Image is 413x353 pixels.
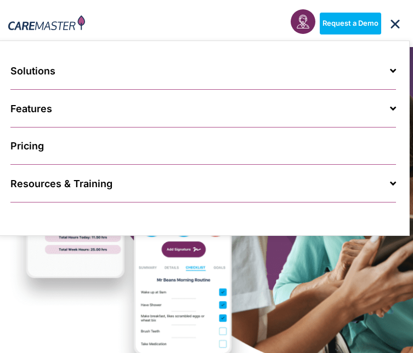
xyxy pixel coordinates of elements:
img: CareMaster Logo [8,15,85,32]
a: Request a Demo [320,13,381,34]
a: Resources & Training [10,165,396,202]
div: Menu Toggle [386,14,405,33]
a: Features [10,90,396,128]
a: Pricing [10,128,396,165]
span: Request a Demo [323,19,378,28]
a: Solutions [10,52,396,90]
